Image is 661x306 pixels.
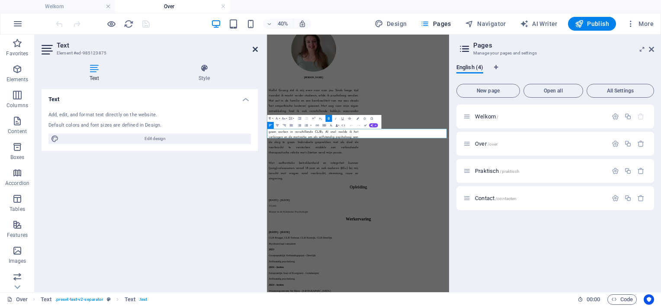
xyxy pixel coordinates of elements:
nav: breadcrumb [41,294,148,305]
div: Settings [612,167,619,175]
button: Underline (Ctrl+U) [339,115,346,122]
span: New page [460,88,516,93]
div: Contact/contacten [472,195,607,201]
button: Usercentrics [644,294,654,305]
div: Design (Ctrl+Alt+Y) [371,17,411,31]
h4: Style [151,64,258,82]
span: Pages [420,19,451,28]
button: Paragraph Format [267,115,273,122]
span: Click to open page [475,113,498,120]
span: /praktisch [500,169,519,174]
p: Images [9,258,26,265]
button: Superscript [310,115,317,122]
button: Confirm (Ctrl+⏎) [362,122,369,129]
h2: Pages [473,41,654,49]
button: All Settings [587,84,654,98]
button: Navigator [462,17,510,31]
span: More [626,19,654,28]
h2: Text [57,41,258,49]
span: Click to open page [475,195,517,201]
button: Code [607,294,637,305]
i: Reload page [124,19,134,29]
button: Align Left [267,122,273,129]
button: Decrease Indent [303,115,310,122]
h6: 40% [276,19,290,29]
div: Remove [637,140,645,147]
p: Elements [6,76,29,83]
div: Over/over [472,141,607,147]
div: Settings [612,194,619,202]
button: Bold (Ctrl+B) [325,115,332,122]
span: / [497,115,498,119]
button: Click here to leave preview mode and continue editing [106,19,116,29]
h3: Manage your pages and settings [473,49,637,57]
span: Code [611,294,633,305]
button: Font Size [281,115,287,122]
button: More [623,17,657,31]
span: Click to select. Double-click to edit [41,294,51,305]
h4: Text [42,89,258,105]
span: : [593,296,594,303]
span: Design [375,19,407,28]
p: Favorites [6,50,28,57]
h3: Element #ed-985123875 [57,49,241,57]
div: Duplicate [624,113,632,120]
button: Colors [354,115,361,122]
div: Settings [612,113,619,120]
button: Icons [361,115,368,122]
span: . preset-text-v2-separator [55,294,103,305]
button: Italic (Ctrl+I) [332,115,339,122]
button: Unordered List [296,122,302,129]
p: Accordion [5,180,29,187]
span: Open all [527,88,579,93]
i: On resize automatically adjust zoom level to fit chosen device. [298,20,306,28]
button: AI [369,123,378,127]
button: Strikethrough [346,115,353,122]
a: Click to cancel selection. Double-click to open Pages [7,294,28,305]
button: reload [123,19,134,29]
span: Publish [575,19,609,28]
span: Edit design [61,134,248,144]
span: Click to open page [475,140,497,147]
span: 00 00 [587,294,600,305]
div: Add, edit, and format text directly on the website. [48,112,251,119]
button: Redo (Ctrl+Shift+Z) [355,122,362,129]
button: New page [456,84,520,98]
button: Font Family [274,115,280,122]
span: /over [488,142,498,147]
span: AI Writer [520,19,558,28]
div: Remove [637,194,645,202]
button: AI Writer [517,17,561,31]
button: Pages [417,17,454,31]
div: Default colors and font sizes are defined in Design. [48,122,251,129]
i: This element is a customizable preset [107,297,111,302]
button: Clear Formatting [328,122,334,129]
button: Insert Link [314,122,321,129]
div: Duplicate [624,194,632,202]
button: Ordered List [303,122,309,129]
span: . text [139,294,147,305]
h4: Over [115,2,230,11]
span: Navigator [465,19,506,28]
button: Data Bindings [335,122,340,129]
p: Tables [10,206,25,213]
button: Align Center [274,122,280,129]
span: Click to select. Double-click to edit [125,294,135,305]
h4: Text [42,64,151,82]
p: Columns [6,102,28,109]
div: Remove [637,167,645,175]
p: Features [7,232,28,239]
button: Align Right [281,122,287,129]
span: /contacten [495,196,517,201]
button: Publish [568,17,616,31]
div: Settings [612,140,619,147]
button: Ordered List [309,122,312,129]
span: English (4) [456,62,483,74]
button: Design [371,17,411,31]
button: Open all [523,84,583,98]
button: Edit design [48,134,251,144]
p: Content [8,128,27,135]
h6: Session time [578,294,600,305]
button: Insert Table [321,122,327,129]
button: Subscript [317,115,324,122]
